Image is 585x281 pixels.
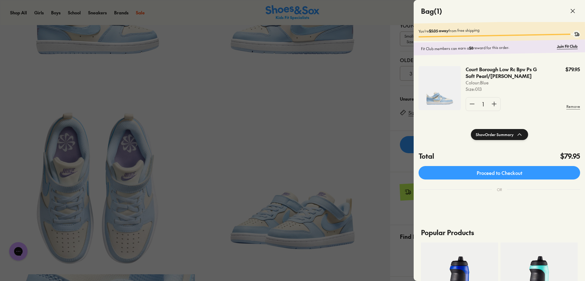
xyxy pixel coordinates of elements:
img: 4-552108.jpg [419,66,461,110]
p: Colour: Blue [466,79,565,86]
h4: $79.95 [560,151,580,161]
p: You're from free shipping [419,25,580,34]
b: $8 [469,45,473,50]
b: $5.05 away [429,28,449,33]
h4: Total [419,151,434,161]
p: Fit Club members can earn a reward for this order. [421,44,554,52]
a: Proceed to Checkout [419,166,580,179]
div: 1 [478,98,488,111]
h4: Bag ( 1 ) [421,6,442,16]
p: Size : 013 [466,86,565,92]
button: Gorgias live chat [3,2,21,20]
div: OR [492,182,507,197]
iframe: PayPal-paypal [419,205,580,221]
p: Court Borough Low Rc Bpv Ps G Soft Pearl/[PERSON_NAME] [466,66,546,79]
p: Popular Products [421,223,578,242]
p: $79.95 [565,66,580,73]
button: ShowOrder Summary [471,129,528,140]
a: Join Fit Club [557,43,578,49]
